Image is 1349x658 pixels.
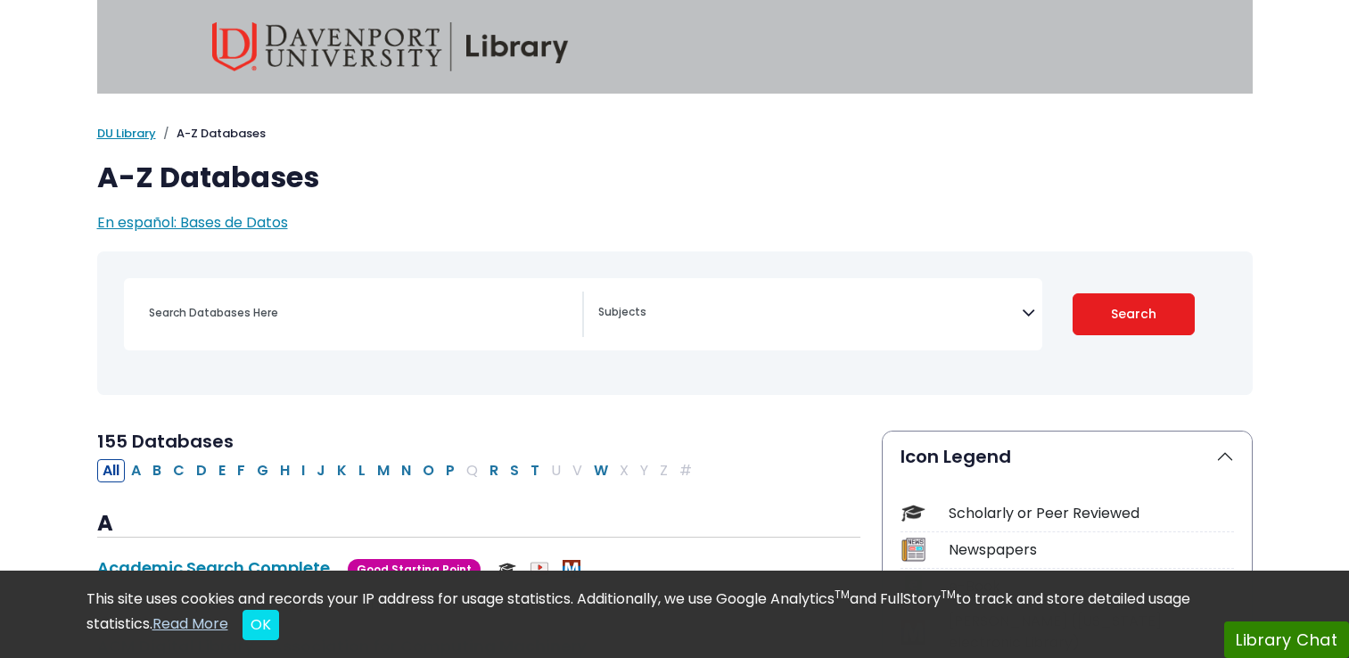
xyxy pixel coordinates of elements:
[243,610,279,640] button: Close
[498,560,516,578] img: Scholarly or Peer Reviewed
[505,459,524,482] button: Filter Results S
[417,459,440,482] button: Filter Results O
[835,587,850,602] sup: TM
[941,587,956,602] sup: TM
[97,160,1253,194] h1: A-Z Databases
[372,459,395,482] button: Filter Results M
[97,556,330,579] a: Academic Search Complete
[97,125,156,142] a: DU Library
[440,459,460,482] button: Filter Results P
[168,459,190,482] button: Filter Results C
[901,501,925,525] img: Icon Scholarly or Peer Reviewed
[396,459,416,482] button: Filter Results N
[296,459,310,482] button: Filter Results I
[97,511,860,538] h3: A
[97,212,288,233] a: En español: Bases de Datos
[156,125,266,143] li: A-Z Databases
[191,459,212,482] button: Filter Results D
[275,459,295,482] button: Filter Results H
[97,251,1253,395] nav: Search filters
[949,539,1234,561] div: Newspapers
[901,538,925,562] img: Icon Newspapers
[1073,293,1195,335] button: Submit for Search Results
[949,503,1234,524] div: Scholarly or Peer Reviewed
[563,560,580,578] img: MeL (Michigan electronic Library)
[97,459,125,482] button: All
[213,459,231,482] button: Filter Results E
[588,459,613,482] button: Filter Results W
[147,459,167,482] button: Filter Results B
[353,459,371,482] button: Filter Results L
[97,429,234,454] span: 155 Databases
[126,459,146,482] button: Filter Results A
[531,560,548,578] img: Audio & Video
[525,459,545,482] button: Filter Results T
[251,459,274,482] button: Filter Results G
[97,125,1253,143] nav: breadcrumb
[212,22,569,71] img: Davenport University Library
[598,307,1022,321] textarea: Search
[1224,621,1349,658] button: Library Chat
[311,459,331,482] button: Filter Results J
[348,559,481,580] span: Good Starting Point
[332,459,352,482] button: Filter Results K
[138,300,582,325] input: Search database by title or keyword
[883,432,1252,481] button: Icon Legend
[232,459,251,482] button: Filter Results F
[484,459,504,482] button: Filter Results R
[97,459,699,480] div: Alpha-list to filter by first letter of database name
[86,588,1263,640] div: This site uses cookies and records your IP address for usage statistics. Additionally, we use Goo...
[152,613,228,634] a: Read More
